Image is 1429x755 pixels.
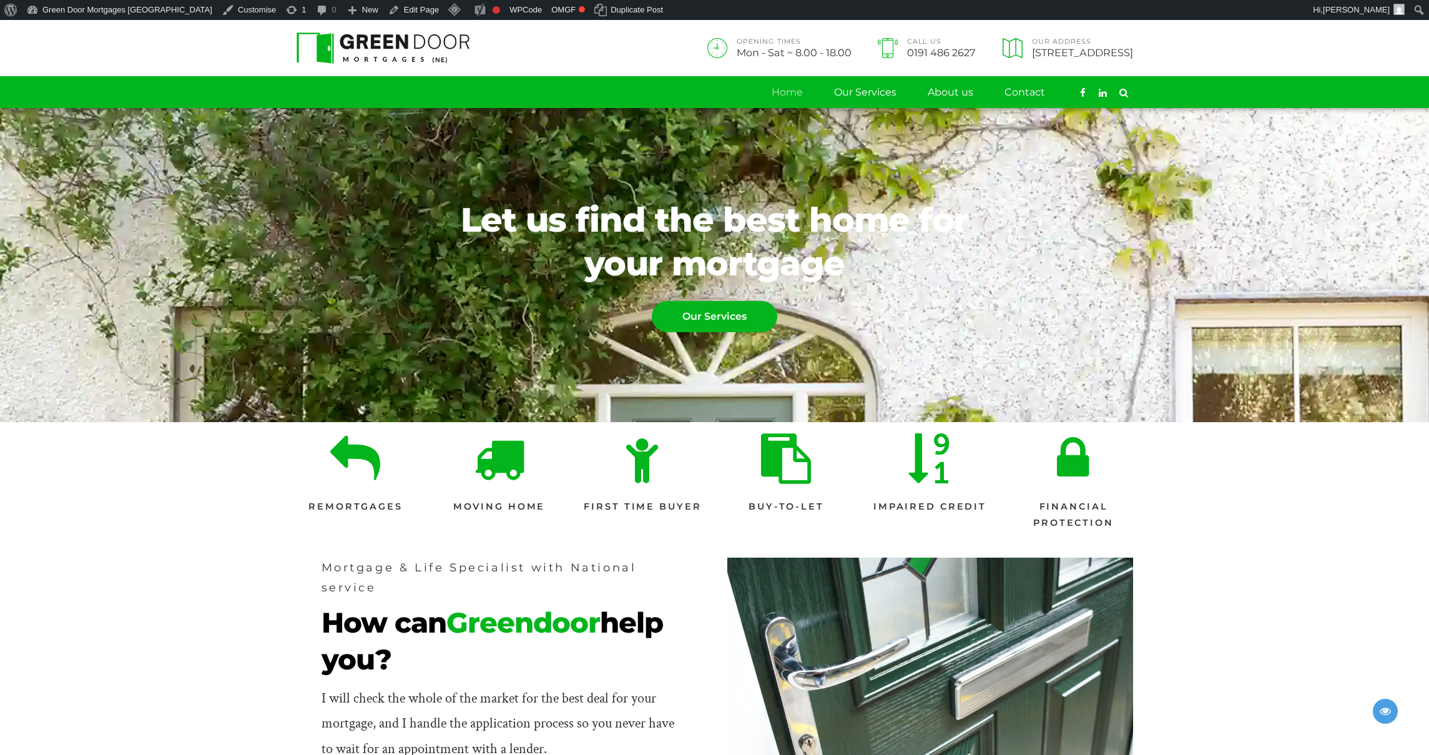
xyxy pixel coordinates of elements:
[1032,39,1133,46] span: Our Address
[874,38,976,58] a: Call Us0191 486 2627
[1032,47,1133,57] span: [STREET_ADDRESS]
[1323,5,1390,14] span: [PERSON_NAME]
[493,6,500,14] div: Focus keyphrase not set
[873,499,986,515] span: Impaired Credit
[998,38,1132,58] a: Our Address[STREET_ADDRESS]
[772,77,803,108] a: Home
[907,39,976,46] span: Call Us
[928,77,973,108] a: About us
[308,499,403,515] span: Remortgages
[652,301,777,332] a: Our Services
[652,302,777,332] span: Our Services
[446,604,600,641] b: Greendoor
[297,32,470,64] img: Green Door Mortgages North East
[1004,77,1045,108] a: Contact
[1014,499,1133,531] span: Financial Protection
[1373,699,1398,724] span: Edit/Preview
[453,499,546,515] span: Moving Home
[834,77,896,108] a: Our Services
[737,47,852,57] span: Mon - Sat ~ 8.00 - 18.00
[436,198,993,285] span: Let us find the best home for your mortgage
[907,47,976,57] span: 0191 486 2627
[584,499,701,515] span: First Time Buyer
[322,558,677,598] span: Mortgage & Life Specialist with National service
[737,39,852,46] span: OPENING TIMES
[749,499,824,515] span: Buy-to-let
[322,604,677,678] span: How can help you?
